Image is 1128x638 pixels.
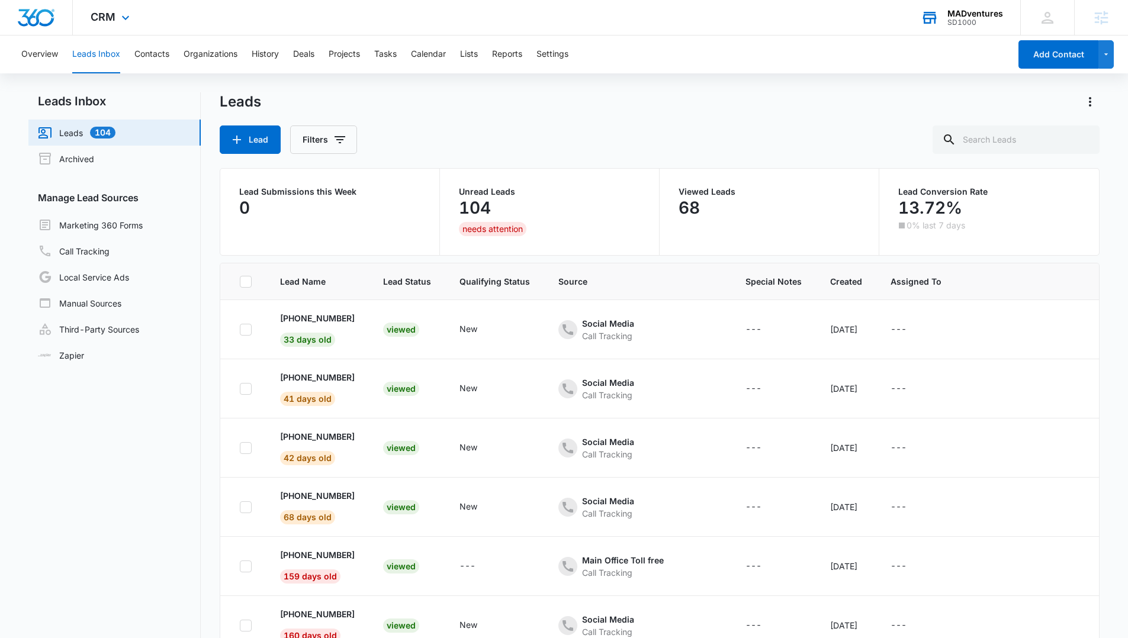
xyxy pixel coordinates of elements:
div: Viewed [383,323,419,337]
div: --- [891,441,907,455]
div: [DATE] [830,382,862,395]
button: Leads Inbox [72,36,120,73]
p: 0% last 7 days [907,221,965,230]
span: 159 days old [280,569,340,584]
div: [DATE] [830,323,862,336]
div: Main Office Toll free [582,554,664,566]
p: 0 [239,198,250,217]
div: --- [745,441,761,455]
div: Call Tracking [582,626,634,638]
div: --- [745,500,761,514]
span: Source [558,275,717,288]
div: account id [947,18,1003,27]
div: [DATE] [830,560,862,572]
div: - - Select to Edit Field [891,323,928,337]
span: 33 days old [280,333,335,347]
a: Viewed [383,324,419,334]
button: Actions [1081,92,1100,111]
div: - - Select to Edit Field [891,559,928,573]
div: - - Select to Edit Field [558,495,655,520]
div: Call Tracking [582,566,664,579]
div: needs attention [459,222,526,236]
div: Social Media [582,317,634,330]
span: Special Notes [745,275,802,288]
a: Viewed [383,443,419,453]
p: Lead Conversion Rate [898,188,1080,196]
div: --- [891,323,907,337]
button: Lead [220,125,281,154]
a: [PHONE_NUMBER]42 days old [280,430,355,463]
div: - - Select to Edit Field [745,441,783,455]
div: --- [891,500,907,514]
button: Calendar [411,36,446,73]
p: [PHONE_NUMBER] [280,430,355,443]
p: Unread Leads [459,188,640,196]
button: Deals [293,36,314,73]
div: New [459,441,477,453]
div: - - Select to Edit Field [558,317,655,342]
a: Viewed [383,502,419,512]
div: - - Select to Edit Field [558,436,655,460]
a: Third-Party Sources [38,322,139,336]
div: - - Select to Edit Field [745,559,783,573]
h1: Leads [220,93,261,111]
div: - - Select to Edit Field [558,613,655,638]
span: Lead Name [280,275,355,288]
span: 41 days old [280,392,335,406]
div: Call Tracking [582,389,634,401]
h3: Manage Lead Sources [28,191,201,205]
p: [PHONE_NUMBER] [280,371,355,384]
div: New [459,618,477,631]
div: Social Media [582,436,634,448]
p: 13.72% [898,198,962,217]
p: Lead Submissions this Week [239,188,420,196]
p: [PHONE_NUMBER] [280,312,355,324]
div: - - Select to Edit Field [558,554,685,579]
div: [DATE] [830,619,862,631]
a: [PHONE_NUMBER]68 days old [280,489,355,522]
button: Settings [536,36,568,73]
a: Leads104 [38,125,115,140]
div: Viewed [383,441,419,455]
p: 68 [679,198,700,217]
div: Social Media [582,613,634,626]
div: Viewed [383,559,419,573]
a: Local Service Ads [38,270,129,284]
div: - - Select to Edit Field [745,382,783,396]
div: --- [745,382,761,396]
div: --- [745,559,761,573]
div: - - Select to Edit Field [745,500,783,514]
button: Projects [329,36,360,73]
div: Call Tracking [582,507,634,520]
div: Viewed [383,500,419,514]
div: account name [947,9,1003,18]
a: Viewed [383,384,419,394]
div: Viewed [383,382,419,396]
span: 68 days old [280,510,335,524]
a: [PHONE_NUMBER]33 days old [280,312,355,344]
p: [PHONE_NUMBER] [280,549,355,561]
div: [DATE] [830,442,862,454]
div: - - Select to Edit Field [891,382,928,396]
div: - - Select to Edit Field [745,323,783,337]
a: Call Tracking [38,244,110,258]
h2: Leads Inbox [28,92,201,110]
span: Lead Status [383,275,431,288]
button: Reports [492,36,522,73]
button: Overview [21,36,58,73]
button: Filters [290,125,357,154]
a: [PHONE_NUMBER]159 days old [280,549,355,581]
div: - - Select to Edit Field [891,500,928,514]
button: Contacts [134,36,169,73]
span: 42 days old [280,451,335,465]
div: --- [891,559,907,573]
div: --- [891,382,907,396]
a: Viewed [383,561,419,571]
div: - - Select to Edit Field [459,323,499,337]
div: New [459,323,477,335]
button: History [252,36,279,73]
button: Organizations [184,36,237,73]
div: - - Select to Edit Field [891,618,928,633]
p: 104 [459,198,491,217]
div: - - Select to Edit Field [558,376,655,401]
